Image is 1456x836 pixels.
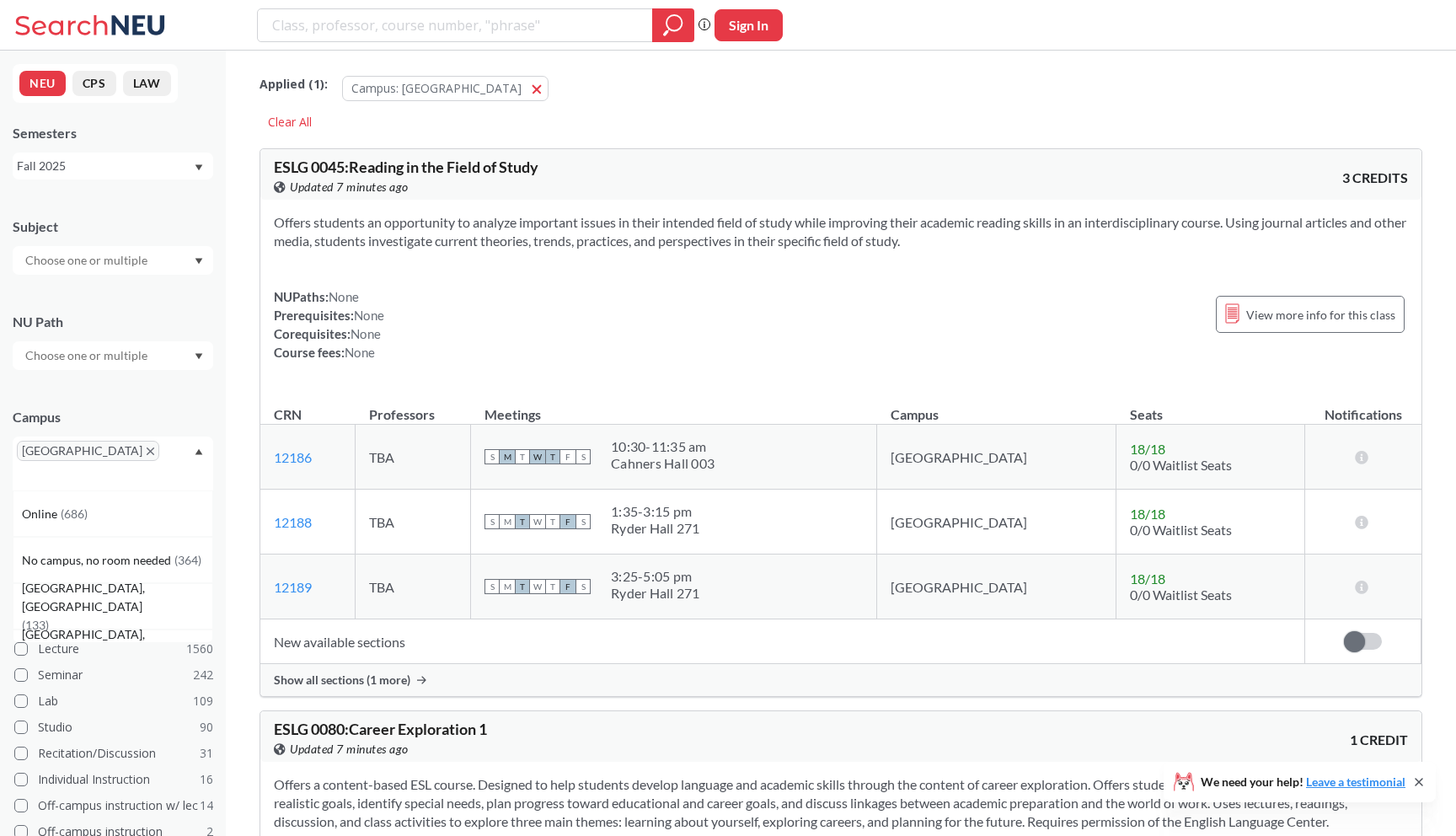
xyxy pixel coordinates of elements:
[17,441,159,461] span: [GEOGRAPHIC_DATA]X to remove pill
[17,250,158,271] input: Choose one or multiple
[290,178,409,196] span: Updated 7 minutes ago
[22,618,49,632] span: ( 133 )
[545,579,560,594] span: T
[877,389,1116,425] th: Campus
[274,449,312,465] a: 12186
[611,568,700,585] div: 3:25 - 5:05 pm
[663,13,683,37] svg: magnifying glass
[1201,776,1405,788] span: We need your help!
[14,690,213,712] label: Lab
[354,308,384,323] span: None
[22,551,174,570] span: No campus, no room needed
[560,514,575,529] span: F
[14,795,213,817] label: Off-campus instruction w/ lec
[351,326,381,341] span: None
[500,449,515,464] span: M
[1130,587,1232,603] span: 0/0 Waitlist Seats
[274,775,1408,831] section: Offers a content-based ESL course. Designed to help students develop language and academic skills...
[545,449,560,464] span: T
[1305,389,1421,425] th: Notifications
[274,514,312,530] a: 12188
[500,579,515,594] span: M
[575,449,591,464] span: S
[123,71,171,96] button: LAW
[575,579,591,594] span: S
[13,437,213,490] div: [GEOGRAPHIC_DATA]X to remove pillDropdown arrowOnline(686)No campus, no room needed(364)[GEOGRAPH...
[484,514,500,529] span: S
[260,664,1421,696] div: Show all sections (1 more)
[1130,571,1165,587] span: 18 / 18
[530,579,545,594] span: W
[1130,441,1165,457] span: 18 / 18
[274,579,312,595] a: 12189
[611,438,715,455] div: 10:30 - 11:35 am
[19,71,66,96] button: NEU
[22,505,61,523] span: Online
[193,692,213,710] span: 109
[545,514,560,529] span: T
[13,341,213,370] div: Dropdown arrow
[1342,169,1408,187] span: 3 CREDITS
[13,153,213,180] div: Fall 2025Dropdown arrow
[72,71,116,96] button: CPS
[14,716,213,738] label: Studio
[13,217,213,236] div: Subject
[560,579,575,594] span: F
[500,514,515,529] span: M
[186,640,213,658] span: 1560
[329,289,359,304] span: None
[715,9,783,41] button: Sign In
[200,718,213,737] span: 90
[14,638,213,660] label: Lecture
[1350,731,1408,749] span: 1 CREDIT
[200,744,213,763] span: 31
[652,8,694,42] div: magnifying glass
[13,246,213,275] div: Dropdown arrow
[13,313,213,331] div: NU Path
[14,742,213,764] label: Recitation/Discussion
[1246,304,1395,325] span: View more info for this class
[274,405,302,424] div: CRN
[484,449,500,464] span: S
[22,579,212,616] span: [GEOGRAPHIC_DATA], [GEOGRAPHIC_DATA]
[274,720,487,738] span: ESLG 0080 : Career Exploration 1
[260,75,328,94] span: Applied ( 1 ):
[345,345,375,360] span: None
[274,673,410,688] span: Show all sections (1 more)
[342,76,549,101] button: Campus: [GEOGRAPHIC_DATA]
[1306,774,1405,789] a: Leave a testimonial
[515,514,530,529] span: T
[356,425,471,490] td: TBA
[17,157,193,175] div: Fall 2025
[274,213,1408,250] section: Offers students an opportunity to analyze important issues in their intended field of study while...
[1116,389,1305,425] th: Seats
[575,514,591,529] span: S
[530,514,545,529] span: W
[13,408,213,426] div: Campus
[356,555,471,619] td: TBA
[61,506,88,521] span: ( 686 )
[877,425,1116,490] td: [GEOGRAPHIC_DATA]
[14,664,213,686] label: Seminar
[22,625,212,662] span: [GEOGRAPHIC_DATA], [GEOGRAPHIC_DATA]
[611,520,700,537] div: Ryder Hall 271
[877,490,1116,555] td: [GEOGRAPHIC_DATA]
[356,490,471,555] td: TBA
[14,769,213,790] label: Individual Instruction
[484,579,500,594] span: S
[471,389,877,425] th: Meetings
[260,110,320,135] div: Clear All
[147,447,154,455] svg: X to remove pill
[13,124,213,142] div: Semesters
[1130,457,1232,473] span: 0/0 Waitlist Seats
[195,353,203,360] svg: Dropdown arrow
[260,619,1305,664] td: New available sections
[530,449,545,464] span: W
[515,579,530,594] span: T
[611,585,700,602] div: Ryder Hall 271
[174,553,201,567] span: ( 364 )
[611,455,715,472] div: Cahners Hall 003
[611,503,700,520] div: 1:35 - 3:15 pm
[193,666,213,684] span: 242
[200,796,213,815] span: 14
